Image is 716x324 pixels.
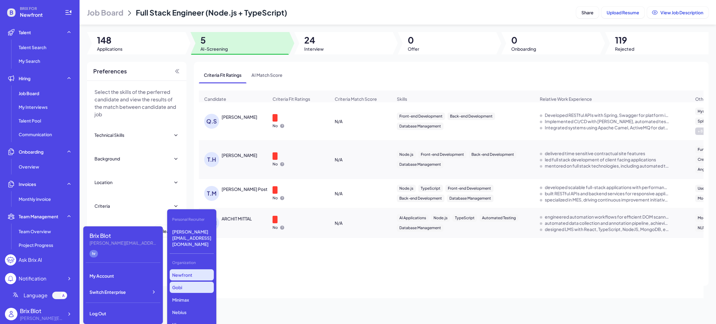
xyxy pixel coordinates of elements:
[273,123,278,128] p: No
[545,150,645,156] div: delivered time sensitive contractual site features
[330,113,391,130] div: N/A
[94,155,120,162] div: Background
[170,307,214,318] p: Nebius
[170,282,214,293] p: Gobi
[511,35,536,46] span: 0
[19,29,31,35] span: Talent
[200,46,228,52] span: AI-Screening
[304,46,324,52] span: Interview
[480,214,518,222] div: Automated Testing
[607,10,639,15] span: Upload Resume
[199,67,246,83] span: Criteria Fit Ratings
[330,151,391,168] div: N/A
[19,104,48,110] span: My Interviews
[615,46,634,52] span: Rejected
[273,96,310,102] span: Criteria Fit Ratings
[20,6,57,11] span: BRIX FOR
[204,152,219,167] div: T.H
[545,156,656,163] div: led full stack development of client facing applications
[397,96,407,102] span: Skills
[397,195,444,202] div: Back-end Development
[136,8,287,17] span: Full Stack Engineer (Node.js + TypeScript)
[397,185,416,192] div: Node.js
[418,185,443,192] div: TypeScript
[19,58,40,64] span: My Search
[452,214,477,222] div: TypeScript
[545,190,669,197] div: built RESTful APIs and backend services for responsive applications
[24,292,48,299] span: Language
[89,289,126,295] span: Switch Enterprise
[20,315,63,322] div: blake@joinbrix.com
[170,257,214,268] div: Organization
[660,10,703,15] span: View Job Description
[576,7,599,18] button: Share
[418,151,466,158] div: Front-end Development
[273,162,278,167] p: No
[170,269,214,280] p: Newfront
[545,214,669,220] div: engineered automation workflows for efficient DOM scanning and AI-driven fixes
[92,225,130,237] div: Match Result
[222,114,257,120] div: Quantong Shen
[545,220,669,226] div: automated data collection and annotation pipeline, achieving 100% accuracy
[545,184,669,190] div: developed scalable full-stack applications with performance optimization
[246,67,287,83] span: AI Match Score
[447,113,495,120] div: Back-end Development
[222,152,257,158] div: TAYLOR HAKES
[19,213,58,220] span: Team Management
[397,161,443,168] div: Database Management
[647,7,709,18] button: View Job Description
[330,214,391,232] div: N/A
[431,214,450,222] div: Node.js
[222,215,252,222] div: ARCHIT MITTAL
[330,185,391,202] div: N/A
[19,196,51,202] span: Monthly invoice
[397,123,443,130] div: Database Management
[397,113,445,120] div: Front-end Development
[447,195,493,202] div: Database Management
[19,75,30,81] span: Hiring
[545,163,669,169] div: mentored on full stack technologies, including automated testing
[19,181,36,187] span: Invoices
[94,88,179,118] p: Select the skills of the perferred candidate and view the results of the match between candidate ...
[615,35,634,46] span: 119
[469,151,516,158] div: Back-end Development
[408,35,419,46] span: 0
[445,185,493,192] div: Front-end Development
[94,203,110,209] div: Criteria
[222,186,268,192] div: Thomas Makai Post
[545,118,669,124] div: Implemented CI/CD with Jenkins, automated testing with JUnit, Mockito.
[273,225,278,230] p: No
[545,197,669,203] div: specialized in MES, driving continuous improvement initiatives
[581,10,594,15] span: Share
[397,214,429,222] div: AI Applications
[20,11,57,19] span: Newfront
[86,307,160,320] div: Log Out
[170,214,214,225] div: Personal Recruiter
[304,35,324,46] span: 24
[19,44,46,50] span: Talent Search
[19,164,39,170] span: Overview
[204,114,219,129] div: Q.S
[19,90,39,96] span: Job Board
[97,35,122,46] span: 148
[94,132,124,138] div: Technical Skills
[19,275,46,282] div: Notification
[170,226,214,250] p: [PERSON_NAME][EMAIL_ADDRESS][DOMAIN_NAME]
[86,269,160,283] div: My Account
[5,308,17,320] img: user_logo.png
[87,7,123,17] span: Job Board
[540,96,592,102] span: Relative Work Experience
[204,186,219,201] div: T.M
[19,131,52,137] span: Communication
[19,256,42,264] div: Ask Brix AI
[335,96,377,102] span: Criteria Match Score
[695,127,705,135] div: + 8
[89,231,158,240] div: Brix Blot
[97,46,122,52] span: Applications
[89,250,98,257] div: hr
[19,242,53,248] span: Project Progress
[204,96,226,102] span: Candidate
[170,294,214,305] p: Minimax
[20,307,63,315] div: Brix Blot
[19,118,41,124] span: Talent Pool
